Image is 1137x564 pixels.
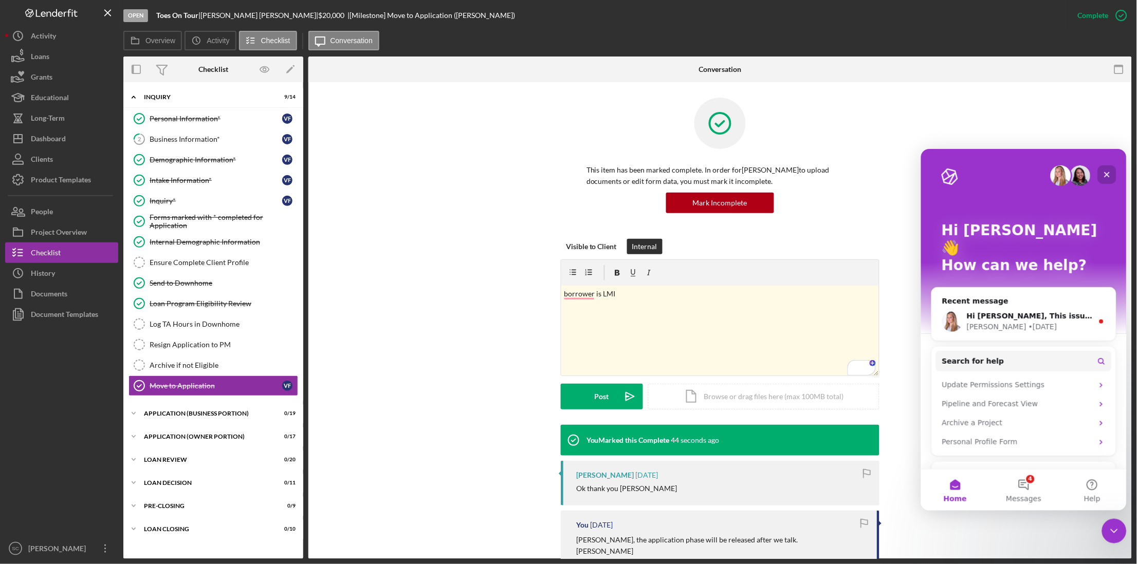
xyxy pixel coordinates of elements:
a: Internal Demographic Information [129,232,298,252]
div: Checklist [198,65,228,73]
div: Forms marked with * completed for Application [150,213,298,230]
button: Grants [5,67,118,87]
div: APPLICATION (OWNER PORTION) [144,434,270,440]
label: Checklist [261,36,290,45]
div: V F [282,114,292,124]
div: Loan Program Eligibility Review [150,299,298,308]
a: Send to Downhome [129,273,298,293]
div: Visible to Client [566,239,617,254]
span: $20,000 [318,11,344,20]
button: Long-Term [5,108,118,128]
div: | [156,11,200,20]
div: [PERSON_NAME] [46,173,105,183]
time: 2025-09-16 13:56 [635,471,658,479]
div: Log TA Hours in Downhome [150,320,298,328]
div: Resign Application to PM [150,341,298,349]
button: Help [137,321,206,362]
p: [PERSON_NAME] [576,546,798,557]
div: To enrich screen reader interactions, please activate Accessibility in Grammarly extension settings [561,286,879,375]
button: Post [561,384,643,409]
div: Pipeline and Forecast View [15,246,191,265]
iframe: Intercom live chat [921,149,1127,511]
a: Forms marked with * completed for Application [129,211,298,232]
b: Toes On Tour [156,11,198,20]
div: [PERSON_NAME] [PERSON_NAME] | [200,11,318,20]
a: Clients [5,149,118,170]
p: This item has been marked complete. In order for [PERSON_NAME] to upload documents or edit form d... [586,164,854,187]
tspan: 2 [138,136,141,142]
div: Post [595,384,609,409]
button: Document Templates [5,304,118,325]
div: Personal Profile Form [21,288,172,298]
div: 0 / 20 [277,457,296,463]
div: Complete [1078,5,1109,26]
div: V F [282,196,292,206]
label: Conversation [331,36,373,45]
div: 0 / 17 [277,434,296,440]
a: Checklist [5,242,118,263]
div: Update Permissions Settings [21,231,172,241]
div: Business Information* [150,135,282,143]
div: History [31,263,55,286]
div: Archive if not Eligible [150,361,298,369]
div: Personal Profile Form [15,284,191,303]
div: [PERSON_NAME] [26,538,93,561]
button: Mark Incomplete [666,193,774,213]
label: Overview [145,36,175,45]
div: Internal [632,239,657,254]
iframe: Intercom live chat [1102,519,1127,543]
button: Dashboard [5,128,118,149]
button: History [5,263,118,284]
button: Overview [123,31,182,50]
span: Help [163,346,179,353]
div: V F [282,134,292,144]
div: You [576,521,589,529]
button: Complete [1068,5,1132,26]
time: 2025-09-16 13:55 [590,521,613,529]
div: People [31,201,53,224]
span: Hi [PERSON_NAME], This issue is fixed! Please let us know if you need anything else. Have a great... [46,163,535,171]
button: Documents [5,284,118,304]
button: People [5,201,118,222]
button: Internal [627,239,663,254]
div: Grants [31,67,52,90]
div: LOAN REVIEW [144,457,270,463]
div: Archive a Project [15,265,191,284]
div: [PERSON_NAME] [576,471,634,479]
div: V F [282,381,292,391]
div: • [DATE] [107,173,136,183]
a: Archive if not Eligible [129,355,298,375]
button: Activity [5,26,118,46]
button: Educational [5,87,118,108]
div: INQUIRY [144,94,270,100]
div: Dashboard [31,128,66,152]
button: SC[PERSON_NAME] [5,538,118,559]
div: Mark Incomplete [693,193,747,213]
div: You Marked this Complete [586,436,670,444]
div: Inquiry* [150,197,282,205]
div: Documents [31,284,67,307]
button: Visible to Client [561,239,622,254]
button: Product Templates [5,170,118,190]
div: Update Permissions Settings [15,227,191,246]
div: Intake Information* [150,176,282,184]
div: Move to Application [150,382,282,390]
a: Ensure Complete Client Profile [129,252,298,273]
div: Product Templates [31,170,91,193]
label: Activity [207,36,229,45]
a: Log TA Hours in Downhome [129,314,298,334]
button: Project Overview [5,222,118,242]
